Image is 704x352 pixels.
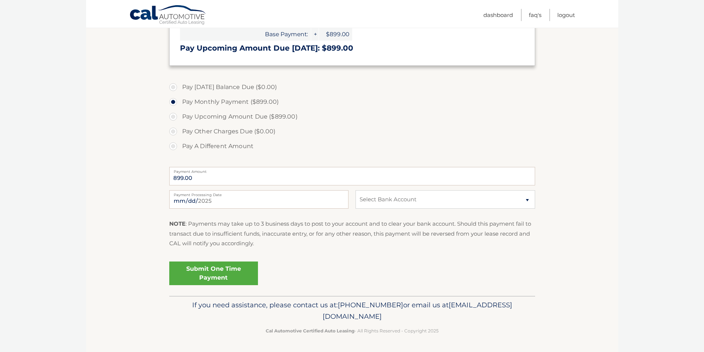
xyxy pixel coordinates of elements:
p: If you need assistance, please contact us at: or email us at [174,299,530,323]
span: [PHONE_NUMBER] [338,301,403,309]
strong: Cal Automotive Certified Auto Leasing [266,328,354,334]
p: : Payments may take up to 3 business days to post to your account and to clear your bank account.... [169,219,535,248]
a: Logout [557,9,575,21]
label: Payment Processing Date [169,190,348,196]
p: - All Rights Reserved - Copyright 2025 [174,327,530,335]
label: Pay Other Charges Due ($0.00) [169,124,535,139]
a: Cal Automotive [129,5,207,26]
a: Submit One Time Payment [169,262,258,285]
label: Pay Monthly Payment ($899.00) [169,95,535,109]
strong: NOTE [169,220,186,227]
label: Payment Amount [169,167,535,173]
h3: Pay Upcoming Amount Due [DATE]: $899.00 [180,44,524,53]
input: Payment Amount [169,167,535,185]
label: Pay Upcoming Amount Due ($899.00) [169,109,535,124]
a: Dashboard [483,9,513,21]
label: Pay A Different Amount [169,139,535,154]
label: Pay [DATE] Balance Due ($0.00) [169,80,535,95]
span: $899.00 [319,28,352,41]
a: FAQ's [529,9,541,21]
span: + [311,28,319,41]
input: Payment Date [169,190,348,209]
span: Base Payment: [180,28,311,41]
